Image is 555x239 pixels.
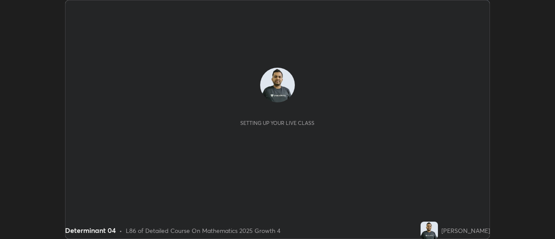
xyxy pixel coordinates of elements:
[65,225,116,236] div: Determinant 04
[119,226,122,235] div: •
[421,222,438,239] img: f292c3bc2352430695c83c150198b183.jpg
[126,226,281,235] div: L86 of Detailed Course On Mathematics 2025 Growth 4
[441,226,490,235] div: [PERSON_NAME]
[240,120,314,126] div: Setting up your live class
[260,68,295,102] img: f292c3bc2352430695c83c150198b183.jpg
